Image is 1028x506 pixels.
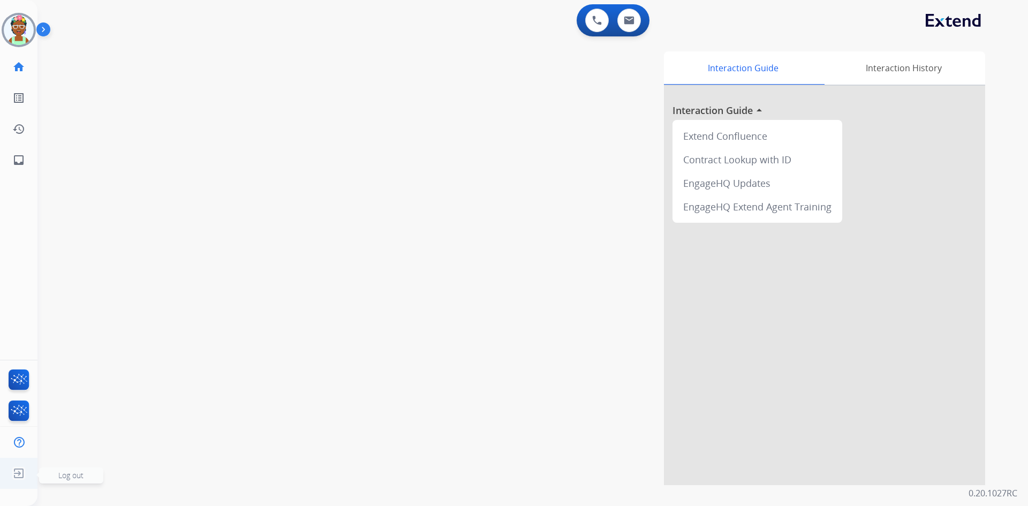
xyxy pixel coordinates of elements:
img: avatar [4,15,34,45]
span: Log out [58,470,84,480]
div: Contract Lookup with ID [677,148,838,171]
div: Interaction History [822,51,985,85]
mat-icon: history [12,123,25,135]
div: Interaction Guide [664,51,822,85]
mat-icon: inbox [12,154,25,167]
div: Extend Confluence [677,124,838,148]
div: EngageHQ Updates [677,171,838,195]
p: 0.20.1027RC [969,487,1017,500]
mat-icon: home [12,61,25,73]
mat-icon: list_alt [12,92,25,104]
div: EngageHQ Extend Agent Training [677,195,838,218]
